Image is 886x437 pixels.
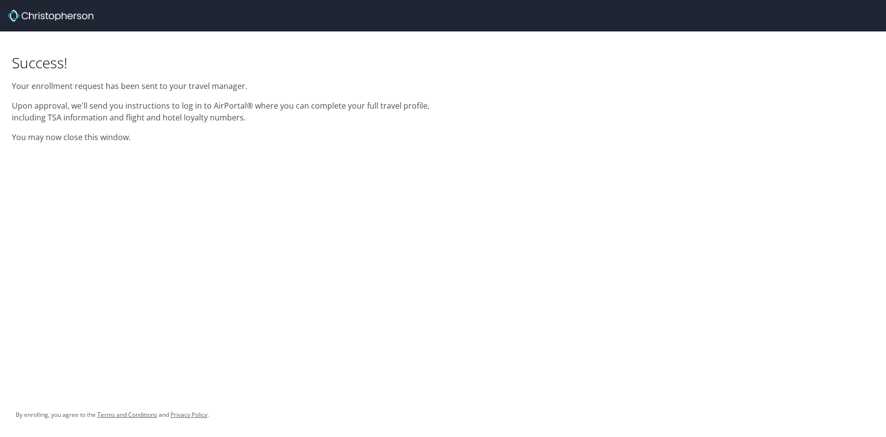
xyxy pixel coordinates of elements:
[171,410,207,419] a: Privacy Policy
[12,100,431,123] p: Upon approval, we'll send you instructions to log in to AirPortal® where you can complete your fu...
[97,410,157,419] a: Terms and Conditions
[12,53,431,72] h1: Success!
[8,10,93,22] img: cbt logo
[12,131,431,143] p: You may now close this window.
[12,80,431,92] p: Your enrollment request has been sent to your travel manager.
[16,403,209,427] div: By enrolling, you agree to the and .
